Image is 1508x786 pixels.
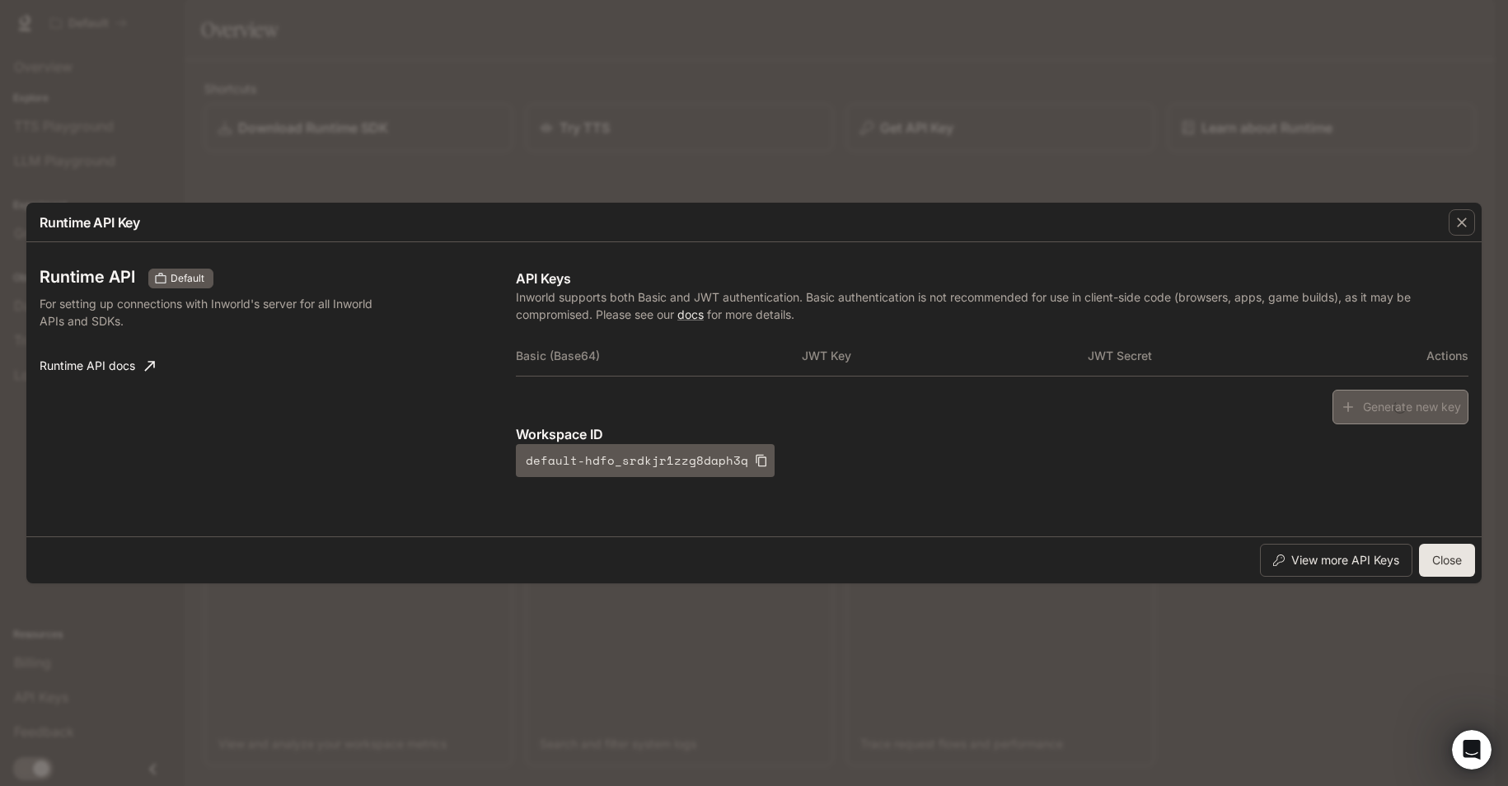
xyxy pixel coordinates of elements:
th: JWT Secret [1088,336,1374,376]
p: Workspace ID [516,424,1468,444]
p: Inworld supports both Basic and JWT authentication. Basic authentication is not recommended for u... [516,288,1468,323]
span: Default [164,271,211,286]
h3: Runtime API [40,269,135,285]
a: Runtime API docs [33,349,162,382]
div: These keys will apply to your current workspace only [148,269,213,288]
p: API Keys [516,269,1468,288]
a: docs [677,307,704,321]
button: default-hdfo_srdkjr1zzg8daph3q [516,444,775,477]
iframe: Intercom live chat [1452,730,1492,770]
p: Runtime API Key [40,213,140,232]
button: View more API Keys [1260,544,1412,577]
button: Close [1419,544,1475,577]
th: Basic (Base64) [516,336,802,376]
th: JWT Key [802,336,1088,376]
th: Actions [1373,336,1468,376]
p: For setting up connections with Inworld's server for all Inworld APIs and SDKs. [40,295,386,330]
